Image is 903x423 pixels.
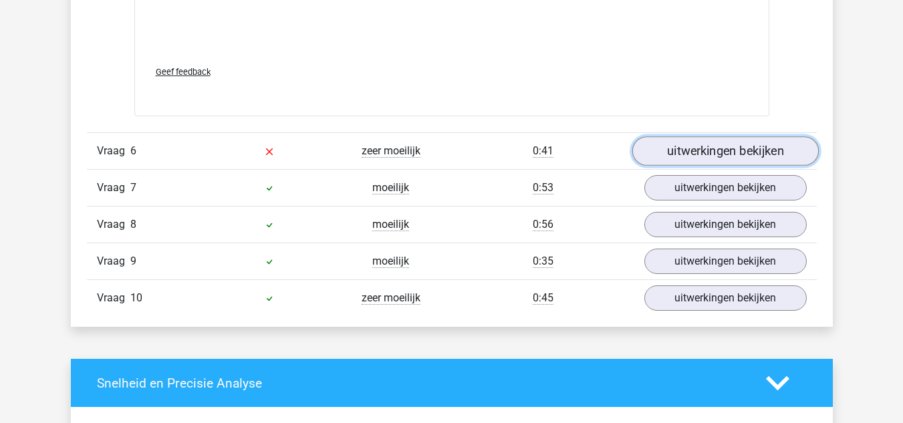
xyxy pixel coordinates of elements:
[533,218,553,231] span: 0:56
[130,181,136,194] span: 7
[372,218,409,231] span: moeilijk
[97,217,130,233] span: Vraag
[644,249,807,274] a: uitwerkingen bekijken
[632,137,818,166] a: uitwerkingen bekijken
[97,290,130,306] span: Vraag
[362,144,420,158] span: zeer moeilijk
[97,143,130,159] span: Vraag
[533,255,553,268] span: 0:35
[644,175,807,200] a: uitwerkingen bekijken
[156,67,211,77] span: Geef feedback
[372,181,409,194] span: moeilijk
[533,144,553,158] span: 0:41
[130,255,136,267] span: 9
[372,255,409,268] span: moeilijk
[97,376,746,391] h4: Snelheid en Precisie Analyse
[533,291,553,305] span: 0:45
[362,291,420,305] span: zeer moeilijk
[644,212,807,237] a: uitwerkingen bekijken
[97,180,130,196] span: Vraag
[130,144,136,157] span: 6
[644,285,807,311] a: uitwerkingen bekijken
[130,291,142,304] span: 10
[130,218,136,231] span: 8
[97,253,130,269] span: Vraag
[533,181,553,194] span: 0:53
